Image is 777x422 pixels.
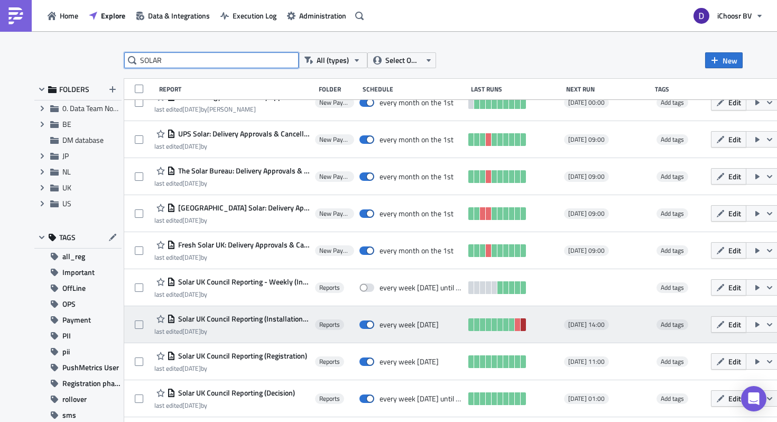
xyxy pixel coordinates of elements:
div: every month on the 1st [380,98,454,107]
span: Add tags [661,134,684,144]
div: last edited by [PERSON_NAME] [154,105,310,113]
button: Select Owner [367,52,436,68]
div: every month on the 1st [380,135,454,144]
button: iChoosr BV [687,4,769,27]
time: 2025-10-09T14:29:00Z [182,326,201,336]
div: every month on the 1st [380,246,454,255]
span: Add tags [661,245,684,255]
span: OffLine [62,280,86,296]
span: Edit [728,208,741,219]
div: last edited by [154,364,307,372]
span: All (types) [317,54,349,66]
span: rollover [62,391,87,407]
div: every week on Monday [380,357,439,366]
button: Registration phase [34,375,122,391]
button: Edit [711,390,746,407]
button: Edit [711,94,746,111]
button: pii [34,344,122,360]
span: Edit [728,245,741,256]
a: Execution Log [215,7,282,24]
time: 2025-04-23T13:13:26Z [182,289,201,299]
span: New Payment Process Reports [319,246,350,255]
span: Add tags [661,282,684,292]
div: every week on Monday until December 17, 2025 [380,394,463,403]
span: Reports [319,320,340,329]
span: [DATE] 14:00 [568,320,605,329]
span: pii [62,344,70,360]
span: Add tags [656,319,688,330]
span: Administration [299,10,346,21]
button: all_reg [34,249,122,264]
time: 2025-08-07T11:58:18Z [182,104,201,114]
time: 2025-02-27T14:38:06Z [182,178,201,188]
button: Edit [711,279,746,296]
span: PushMetrics User [62,360,119,375]
span: New Payment Process Reports [319,172,350,181]
span: New Payment Process Reports [319,135,350,144]
time: 2025-10-09T14:30:03Z [182,400,201,410]
span: OPS [62,296,76,312]
span: Payment [62,312,91,328]
span: Data & Integrations [148,10,210,21]
div: Last Runs [471,85,561,93]
div: last edited by [154,253,310,261]
span: Select Owner [385,54,421,66]
span: all_reg [62,249,85,264]
span: New Payment Process Reports [319,209,350,218]
span: Add tags [656,208,688,219]
span: Edit [728,97,741,108]
button: Payment [34,312,122,328]
span: Important [62,264,95,280]
div: every month on the 1st [380,172,454,181]
span: Edit [728,282,741,293]
span: Explore [101,10,125,21]
div: every month on the 1st [380,209,454,218]
span: UPS Solar: Delivery Approvals & Cancellations [175,129,310,139]
img: Avatar [692,7,710,25]
button: PushMetrics User [34,360,122,375]
span: Home [60,10,78,21]
span: Solar UK Council Reporting - Weekly (Installation) [175,277,310,287]
div: last edited by [154,179,310,187]
span: iChoosr BV [717,10,752,21]
span: [DATE] 00:00 [568,98,605,107]
div: Report [159,85,313,93]
button: rollover [34,391,122,407]
span: FOLDERS [59,85,89,94]
div: last edited by [154,216,310,224]
span: TAGS [59,233,76,242]
span: Solar UK Council Reporting (Decision) [175,388,295,398]
span: Edit [728,171,741,182]
a: Data & Integrations [131,7,215,24]
span: Execution Log [233,10,276,21]
div: Schedule [363,85,466,93]
span: Reports [319,283,340,292]
div: Next Run [566,85,650,93]
div: last edited by [154,401,295,409]
div: last edited by [154,327,310,335]
button: OffLine [34,280,122,296]
button: Edit [711,316,746,333]
span: Solar UK Council Reporting (Installation) new [175,314,310,324]
span: Add tags [661,356,684,366]
button: Edit [711,205,746,222]
time: 2025-10-07T15:11:14Z [182,363,201,373]
button: Home [42,7,84,24]
button: Administration [282,7,351,24]
div: Open Intercom Messenger [741,386,766,411]
span: Add tags [661,208,684,218]
span: South East Solar: Delivery Approvals & Cancellations [175,203,310,213]
span: JP [62,150,69,161]
span: UK [62,182,71,193]
span: [DATE] 09:00 [568,135,605,144]
span: Add tags [661,393,684,403]
span: Add tags [656,282,688,293]
span: Edit [728,356,741,367]
div: Folder [319,85,357,93]
span: New [723,55,737,66]
span: Registration phase [62,375,122,391]
button: Edit [711,242,746,259]
div: Tags [655,85,706,93]
div: last edited by [154,290,310,298]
